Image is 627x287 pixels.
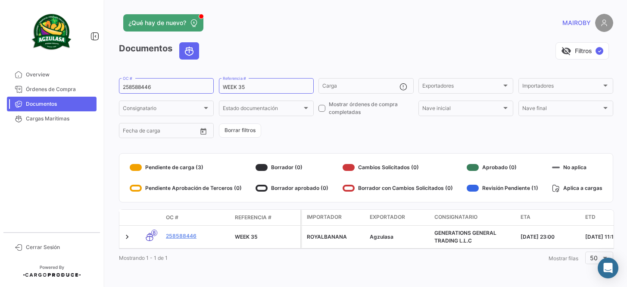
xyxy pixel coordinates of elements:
a: Cargas Marítimas [7,111,97,126]
span: Exportador [370,213,405,221]
div: Borrador aprobado (0) [256,181,328,195]
span: visibility_off [561,46,571,56]
button: ¿Qué hay de nuevo? [123,14,203,32]
span: Nave inicial [422,107,502,113]
div: No aplica [552,161,602,174]
div: Abrir Intercom Messenger [598,258,618,278]
span: 50 [590,254,598,262]
div: Cambios Solicitados (0) [343,161,453,174]
a: Documentos [7,97,97,111]
div: [DATE] 23:00 [521,233,578,241]
span: Documentos [26,100,93,108]
button: Ocean [180,43,199,59]
datatable-header-cell: Modo de Transporte [137,214,162,221]
div: Pendiente de carga (3) [130,161,242,174]
input: Hasta [144,129,180,135]
datatable-header-cell: Importador [302,210,366,225]
span: Cerrar Sesión [26,243,93,251]
span: MAIROBY [562,19,591,27]
div: Revisión Pendiente (1) [467,181,538,195]
span: ETD [585,213,596,221]
span: Nave final [522,107,602,113]
span: Importador [307,213,342,221]
div: ROYALBANANA [307,233,363,241]
input: Desde [123,129,138,135]
span: GENERATIONS GENERAL TRADING L.L.C [434,230,496,244]
span: Cargas Marítimas [26,115,93,123]
span: Consignatario [434,213,477,221]
div: Pendiente Aprobación de Terceros (0) [130,181,242,195]
span: Mostrando 1 - 1 de 1 [119,255,168,261]
img: placeholder-user.png [595,14,613,32]
span: 8 [151,230,157,236]
span: ¿Qué hay de nuevo? [128,19,186,27]
div: WEEK 35 [235,233,297,241]
datatable-header-cell: OC # [162,210,231,225]
span: Órdenes de Compra [26,85,93,93]
span: Importadores [522,84,602,90]
span: Consignatario [123,107,202,113]
span: Mostrar filas [549,255,578,262]
span: Exportadores [422,84,502,90]
button: Open calendar [197,125,210,138]
div: Borrador (0) [256,161,328,174]
span: ✓ [596,47,603,55]
a: Expand/Collapse Row [123,233,131,241]
a: Órdenes de Compra [7,82,97,97]
h3: Documentos [119,42,202,60]
img: agzulasa-logo.png [30,10,73,54]
div: Borrador con Cambios Solicitados (0) [343,181,453,195]
button: visibility_offFiltros✓ [555,42,609,60]
a: Overview [7,67,97,82]
a: 258588446 [166,232,228,240]
span: Overview [26,71,93,79]
span: Mostrar órdenes de compra completadas [329,101,413,116]
datatable-header-cell: Consignatario [431,210,517,225]
button: Borrar filtros [219,123,261,138]
div: Aplica a cargas [552,181,602,195]
datatable-header-cell: Referencia # [231,210,300,225]
div: Agzulasa [370,233,427,241]
datatable-header-cell: Exportador [366,210,431,225]
datatable-header-cell: ETA [517,210,582,225]
span: Estado documentación [223,107,302,113]
span: Referencia # [235,214,271,221]
span: OC # [166,214,178,221]
div: Aprobado (0) [467,161,538,174]
span: ETA [521,213,530,221]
